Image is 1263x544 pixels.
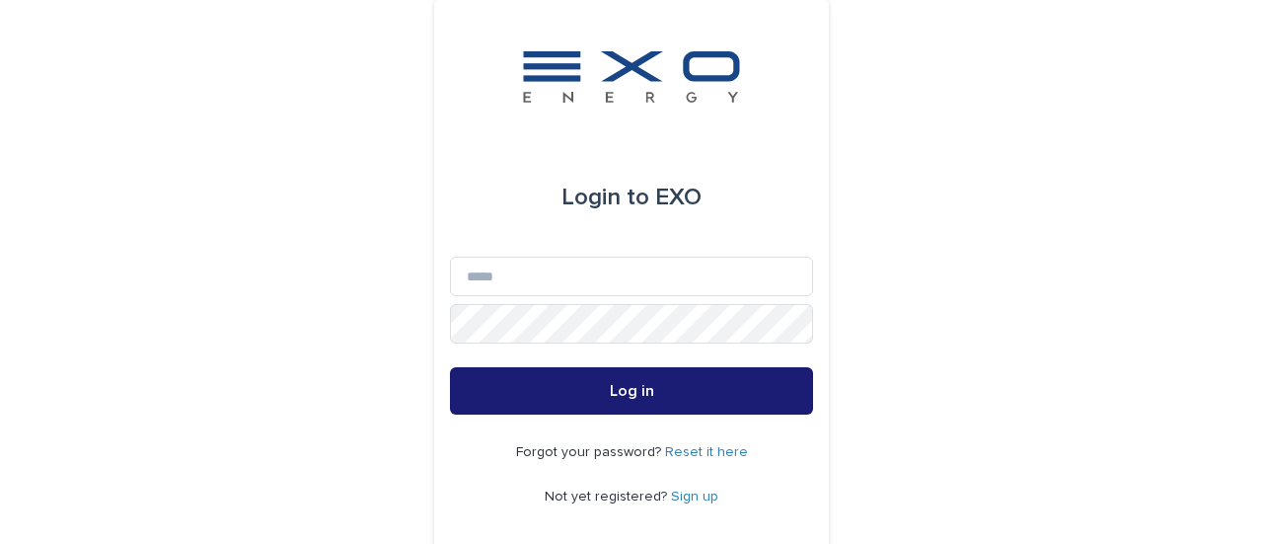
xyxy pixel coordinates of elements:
a: Reset it here [665,445,748,459]
a: Sign up [671,490,718,504]
span: Forgot your password? [516,445,665,459]
div: EXO [561,170,702,225]
img: FKS5r6ZBThi8E5hshIGi [519,47,744,107]
span: Log in [610,383,654,399]
span: Login to [561,186,649,209]
span: Not yet registered? [545,490,671,504]
button: Log in [450,367,813,415]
